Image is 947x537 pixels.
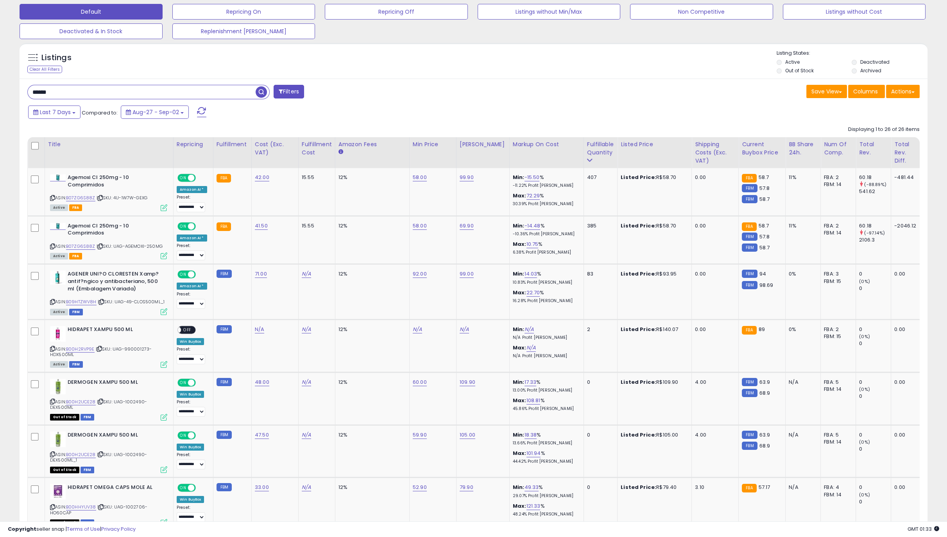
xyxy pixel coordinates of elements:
[460,140,506,149] div: [PERSON_NAME]
[525,483,539,491] a: 49.33
[217,483,232,491] small: FBM
[68,270,163,294] b: AGENER UNI?O CLORESTEN Xamp? antif?ngico y antibacteriano, 500 ml (Embalagem Variada)
[742,222,756,231] small: FBA
[177,283,207,290] div: Amazon AI *
[859,446,891,453] div: 0
[621,378,656,386] b: Listed Price:
[255,378,269,386] a: 48.00
[50,326,167,367] div: ASIN:
[525,326,534,333] a: N/A
[525,270,537,278] a: 14.03
[759,483,770,491] span: 57.17
[759,378,770,386] span: 63.9
[742,140,782,157] div: Current Buybox Price
[824,278,850,285] div: FBM: 15
[513,431,525,439] b: Min:
[513,270,578,285] div: %
[513,483,525,491] b: Min:
[81,467,95,473] span: FBM
[513,192,578,207] div: %
[68,222,163,239] b: Agemoxi Cl 250mg - 10 Comprimidos
[621,483,656,491] b: Listed Price:
[621,431,686,439] div: R$105.00
[859,379,891,386] div: 0
[177,347,207,364] div: Preset:
[886,85,920,98] button: Actions
[513,326,525,333] b: Min:
[28,106,81,119] button: Last 7 Days
[824,326,850,333] div: FBA: 2
[302,222,329,229] div: 15.55
[338,326,403,333] div: 12%
[894,379,916,386] div: 0.00
[859,278,870,285] small: (0%)
[621,222,686,229] div: R$58.70
[338,431,403,439] div: 12%
[274,85,304,98] button: Filters
[525,378,537,386] a: 17.33
[50,253,68,260] span: All listings currently available for purchase on Amazon
[338,174,403,181] div: 12%
[178,223,188,229] span: ON
[695,379,732,386] div: 4.00
[759,442,770,449] span: 68.9
[413,431,427,439] a: 59.90
[859,393,891,400] div: 0
[742,243,757,252] small: FBM
[27,66,62,73] div: Clear All Filters
[255,174,269,181] a: 42.00
[525,431,537,439] a: 18.38
[178,432,188,439] span: ON
[894,174,916,181] div: -481.44
[526,397,541,405] a: 108.81
[864,230,884,236] small: (-97.14%)
[302,483,311,491] a: N/A
[587,326,611,333] div: 2
[695,222,732,229] div: 0.00
[325,4,468,20] button: Repricing Off
[178,175,188,181] span: ON
[255,431,269,439] a: 47.50
[513,459,578,464] p: 44.42% Profit [PERSON_NAME]
[859,174,891,181] div: 60.18
[621,379,686,386] div: R$109.90
[513,231,578,237] p: -10.36% Profit [PERSON_NAME]
[217,431,232,439] small: FBM
[587,270,611,277] div: 83
[98,299,165,305] span: | SKU: UAG-49-CLOS500ML_1
[68,326,163,335] b: HIDRAPET XAMPU 500 ML
[217,270,232,278] small: FBM
[695,270,732,277] div: 0.00
[621,270,656,277] b: Listed Price:
[513,378,525,386] b: Min:
[777,50,927,57] p: Listing States:
[338,222,403,229] div: 12%
[513,353,578,359] p: N/A Profit [PERSON_NAME]
[302,378,311,386] a: N/A
[69,309,83,315] span: FBM
[132,108,179,116] span: Aug-27 - Sep-02
[460,326,469,333] a: N/A
[824,270,850,277] div: FBA: 3
[526,344,536,352] a: N/A
[195,271,207,278] span: OFF
[824,386,850,393] div: FBM: 14
[789,174,815,181] div: 11%
[525,222,541,230] a: -14.48
[68,379,163,388] b: DERMOGEN XAMPU 500 ML
[824,379,850,386] div: FBA: 5
[513,289,578,304] div: %
[50,346,152,358] span: | SKU: UAG-990001273-HDX500ML
[460,431,475,439] a: 105.00
[894,140,919,165] div: Total Rev. Diff.
[742,326,756,335] small: FBA
[68,431,163,441] b: DERMOGEN XAMPU 500 ML
[853,88,878,95] span: Columns
[50,484,66,499] img: 41-2oPRy2tL._SL40_.jpg
[50,379,66,394] img: 31xzgcGOQFL._SL40_.jpg
[759,270,766,277] span: 94
[50,174,66,181] img: 21YJlXgjXBL._SL40_.jpg
[894,222,916,229] div: -2046.12
[50,361,68,368] span: All listings currently available for purchase on Amazon
[177,338,204,345] div: Win BuyBox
